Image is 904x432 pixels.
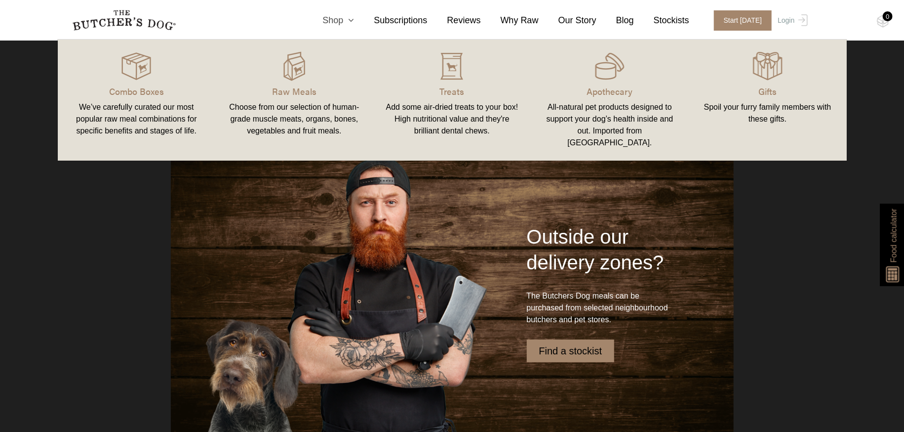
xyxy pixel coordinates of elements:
p: Gifts [701,85,835,98]
a: Login [775,10,807,31]
div: Outside our delivery zones? [527,224,671,290]
span: Food calculator [888,209,900,262]
a: Subscriptions [354,14,427,27]
p: Treats [385,85,519,98]
a: Apothecary All-natural pet products designed to support your dog’s health inside and out. Importe... [531,49,689,151]
a: Start [DATE] [704,10,776,31]
div: Add some air-dried treats to your box! High nutritional value and they're brilliant dental chews. [385,101,519,137]
span: Start [DATE] [714,10,772,31]
a: Find a stockist [527,340,615,362]
p: Combo Boxes [70,85,204,98]
a: Why Raw [481,14,539,27]
div: We’ve carefully curated our most popular raw meal combinations for specific benefits and stages o... [70,101,204,137]
img: TBD_Cart-Empty.png [877,15,889,28]
div: Spoil your furry family members with these gifts. [701,101,835,125]
a: Shop [303,14,354,27]
a: Reviews [428,14,481,27]
a: Treats Add some air-dried treats to your box! High nutritional value and they're brilliant dental... [373,49,531,151]
a: Gifts Spoil your furry family members with these gifts. [689,49,847,151]
a: Combo Boxes We’ve carefully curated our most popular raw meal combinations for specific benefits ... [58,49,216,151]
a: Our Story [539,14,596,27]
a: Stockists [634,14,689,27]
div: Choose from our selection of human-grade muscle meats, organs, bones, vegetables and fruit meals. [227,101,361,137]
div: 0 [883,11,893,21]
div: All-natural pet products designed to support your dog’s health inside and out. Imported from [GEO... [543,101,677,149]
div: The Butchers Dog meals can be purchased from selected neighbourhood butchers and pet stores. [527,290,671,346]
a: Blog [596,14,634,27]
a: Raw Meals Choose from our selection of human-grade muscle meats, organs, bones, vegetables and fr... [215,49,373,151]
p: Raw Meals [227,85,361,98]
p: Apothecary [543,85,677,98]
